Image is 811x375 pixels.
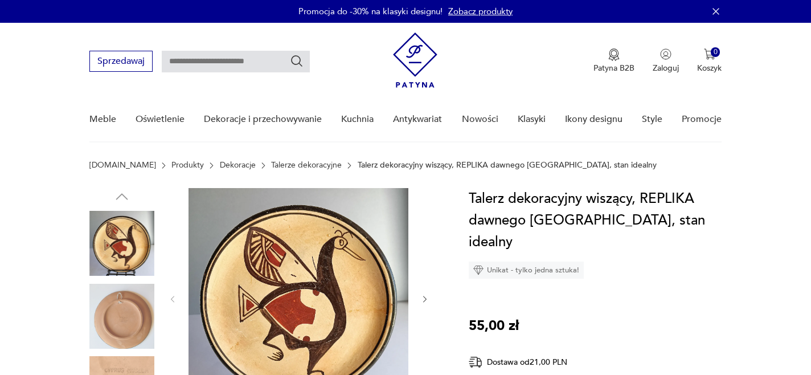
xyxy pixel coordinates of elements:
[204,97,322,141] a: Dekoracje i przechowywanie
[89,211,154,276] img: Zdjęcie produktu Talerz dekoracyjny wiszący, REPLIKA dawnego naczynia - Cyprus Museum, stan idealny
[697,63,722,74] p: Koszyk
[358,161,657,170] p: Talerz dekoracyjny wiszący, REPLIKA dawnego [GEOGRAPHIC_DATA], stan idealny
[89,161,156,170] a: [DOMAIN_NAME]
[469,188,722,253] h1: Talerz dekoracyjny wiszący, REPLIKA dawnego [GEOGRAPHIC_DATA], stan idealny
[565,97,622,141] a: Ikony designu
[290,54,304,68] button: Szukaj
[469,315,519,337] p: 55,00 zł
[469,355,605,369] div: Dostawa od 21,00 PLN
[136,97,185,141] a: Oświetlenie
[593,48,634,74] button: Patyna B2B
[89,97,116,141] a: Meble
[711,47,720,57] div: 0
[653,48,679,74] button: Zaloguj
[393,97,442,141] a: Antykwariat
[448,6,513,17] a: Zobacz produkty
[393,32,437,88] img: Patyna - sklep z meblami i dekoracjami vintage
[473,265,484,275] img: Ikona diamentu
[660,48,671,60] img: Ikonka użytkownika
[682,97,722,141] a: Promocje
[697,48,722,74] button: 0Koszyk
[271,161,342,170] a: Talerze dekoracyjne
[469,262,584,279] div: Unikat - tylko jedna sztuka!
[171,161,204,170] a: Produkty
[462,97,498,141] a: Nowości
[593,48,634,74] a: Ikona medaluPatyna B2B
[89,51,153,72] button: Sprzedawaj
[704,48,715,60] img: Ikona koszyka
[341,97,374,141] a: Kuchnia
[653,63,679,74] p: Zaloguj
[593,63,634,74] p: Patyna B2B
[89,284,154,349] img: Zdjęcie produktu Talerz dekoracyjny wiszący, REPLIKA dawnego naczynia - Cyprus Museum, stan idealny
[220,161,256,170] a: Dekoracje
[518,97,546,141] a: Klasyki
[89,58,153,66] a: Sprzedawaj
[608,48,620,61] img: Ikona medalu
[469,355,482,369] img: Ikona dostawy
[298,6,443,17] p: Promocja do -30% na klasyki designu!
[642,97,662,141] a: Style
